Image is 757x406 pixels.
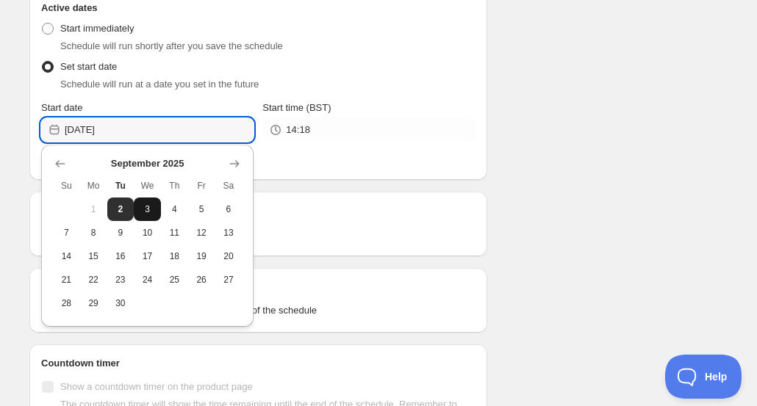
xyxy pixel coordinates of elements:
span: 5 [194,203,209,215]
th: Tuesday [107,174,134,197]
button: Sunday September 14 2025 [53,244,80,268]
button: Thursday September 11 2025 [161,221,188,244]
span: 1 [86,203,101,215]
th: Saturday [215,174,243,197]
span: Schedule will run at a date you set in the future [60,79,259,90]
th: Sunday [53,174,80,197]
span: 28 [59,297,74,309]
button: Wednesday September 24 2025 [134,268,161,291]
button: Sunday September 21 2025 [53,268,80,291]
button: Wednesday September 3 2025 [134,197,161,221]
span: Set start date [60,61,117,72]
span: Start time (BST) [262,102,331,113]
span: 14 [59,250,74,262]
button: Monday September 15 2025 [80,244,107,268]
span: 26 [194,274,209,286]
button: Tuesday September 23 2025 [107,268,134,291]
span: 8 [86,227,101,239]
th: Thursday [161,174,188,197]
button: Wednesday September 17 2025 [134,244,161,268]
button: Monday September 1 2025 [80,197,107,221]
span: 29 [86,297,101,309]
span: 12 [194,227,209,239]
span: 3 [140,203,155,215]
button: Sunday September 28 2025 [53,291,80,315]
span: 11 [167,227,182,239]
span: Start date [41,102,82,113]
button: Saturday September 6 2025 [215,197,243,221]
span: 2 [113,203,129,215]
button: Tuesday September 30 2025 [107,291,134,315]
button: Show next month, October 2025 [224,153,245,174]
span: 13 [221,227,237,239]
span: We [140,180,155,192]
span: 16 [113,250,129,262]
button: Thursday September 25 2025 [161,268,188,291]
button: Thursday September 18 2025 [161,244,188,268]
th: Monday [80,174,107,197]
button: Friday September 26 2025 [188,268,215,291]
span: Su [59,180,74,192]
button: Tuesday September 9 2025 [107,221,134,244]
span: 19 [194,250,209,262]
th: Friday [188,174,215,197]
span: 27 [221,274,237,286]
button: Wednesday September 10 2025 [134,221,161,244]
span: 10 [140,227,155,239]
span: 6 [221,203,237,215]
h2: Tags [41,280,476,294]
span: 20 [221,250,237,262]
button: Saturday September 13 2025 [215,221,243,244]
button: Sunday September 7 2025 [53,221,80,244]
span: Sa [221,180,237,192]
span: Mo [86,180,101,192]
button: Saturday September 27 2025 [215,268,243,291]
span: 21 [59,274,74,286]
button: Monday September 8 2025 [80,221,107,244]
span: Fr [194,180,209,192]
span: 18 [167,250,182,262]
button: Saturday September 20 2025 [215,244,243,268]
button: Show previous month, August 2025 [50,153,71,174]
span: 17 [140,250,155,262]
span: 7 [59,227,74,239]
span: 15 [86,250,101,262]
button: Monday September 29 2025 [80,291,107,315]
span: 30 [113,297,129,309]
span: 4 [167,203,182,215]
button: Friday September 19 2025 [188,244,215,268]
span: Start immediately [60,23,134,34]
h2: Repeating [41,203,476,218]
button: Monday September 22 2025 [80,268,107,291]
button: Today Tuesday September 2 2025 [107,197,134,221]
h2: Countdown timer [41,356,476,371]
span: Th [167,180,182,192]
span: 24 [140,274,155,286]
iframe: Toggle Customer Support [665,355,742,399]
button: Friday September 5 2025 [188,197,215,221]
span: 22 [86,274,101,286]
span: Tu [113,180,129,192]
button: Friday September 12 2025 [188,221,215,244]
button: Thursday September 4 2025 [161,197,188,221]
span: Schedule will run shortly after you save the schedule [60,40,283,51]
h2: Active dates [41,1,476,15]
span: Show a countdown timer on the product page [60,381,253,392]
span: 25 [167,274,182,286]
span: 23 [113,274,129,286]
button: Tuesday September 16 2025 [107,244,134,268]
span: 9 [113,227,129,239]
th: Wednesday [134,174,161,197]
